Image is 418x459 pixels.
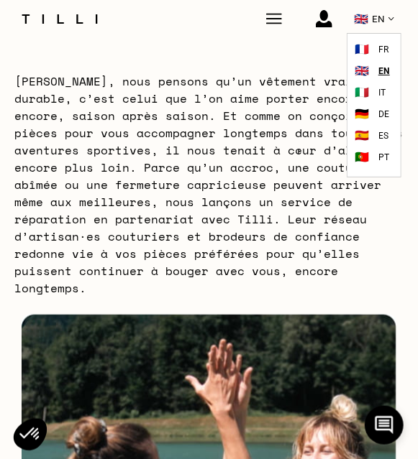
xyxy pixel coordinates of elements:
span: 🇫🇷 [355,42,369,56]
img: login icon [316,10,332,27]
span: 🇩🇪 [355,107,369,121]
span: 🇬🇧 [355,64,369,78]
span: 🇵🇹 [355,150,369,164]
span: EN [378,66,390,76]
img: Tilli couturière Paris [266,11,282,27]
a: PT [375,148,394,166]
a: IT [375,83,390,101]
span: [PERSON_NAME], nous pensons qu’un vêtement vraiment durable, c’est celui que l’on aime porter enc... [14,73,403,297]
span: 🇬🇧 [354,12,368,26]
a: FR [378,41,389,58]
span: DE [378,109,390,119]
span: 🇪🇸 [355,129,369,142]
span: PT [378,152,390,162]
a: DE [375,105,394,123]
a: EN [375,62,394,80]
a: ES [375,126,393,144]
img: Tilli seamstress service logo [17,14,103,24]
span: IT [378,88,386,98]
button: 🇬🇧 EN [347,5,401,33]
span: ES [378,131,389,141]
img: menu déroulant [389,17,394,21]
span: 🇮🇹 [355,85,369,99]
